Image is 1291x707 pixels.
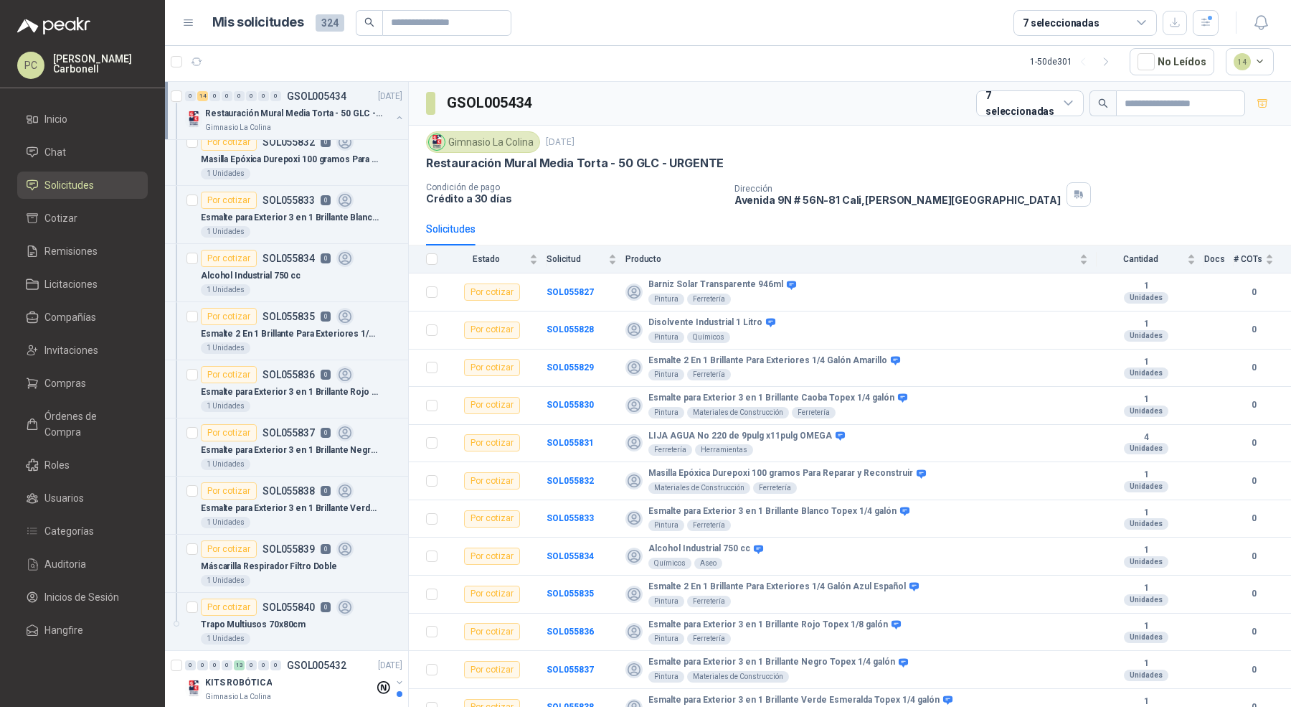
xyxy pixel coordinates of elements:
[201,308,257,325] div: Por cotizar
[547,476,594,486] a: SOL055832
[201,560,337,573] p: Máscarilla Respirador Filtro Doble
[1124,670,1168,681] div: Unidades
[547,438,594,448] a: SOL055831
[1097,469,1196,481] b: 1
[426,182,723,192] p: Condición de pago
[648,355,887,367] b: Esmalte 2 En 1 Brillante Para Exteriores 1/4 Galón Amarillo
[165,535,408,593] a: Por cotizarSOL0558390Máscarilla Respirador Filtro Doble1 Unidades
[263,428,315,438] p: SOL055837
[426,156,724,171] p: Restauración Mural Media Torta - 50 GLC - URGENTE
[17,617,148,644] a: Hangfire
[648,369,684,380] div: Pintura
[17,370,148,397] a: Compras
[464,661,520,678] div: Por cotizar
[263,253,315,263] p: SOL055834
[1124,518,1168,530] div: Unidades
[205,122,271,134] p: Gimnasio La Colina
[1204,245,1234,273] th: Docs
[648,581,906,593] b: Esmalte 2 En 1 Brillante Para Exteriores 1/4 Galón Azul Español
[222,660,232,670] div: 0
[464,586,520,603] div: Por cotizar
[321,253,331,263] p: 0
[648,633,684,645] div: Pintura
[547,324,594,334] b: SOL055828
[753,482,797,494] div: Ferretería
[687,596,731,607] div: Ferretería
[201,211,379,225] p: Esmalte para Exterior 3 en 1 Brillante Blanco Topex 1/4 galón
[547,551,594,561] a: SOL055834
[648,294,684,305] div: Pintura
[1234,398,1274,412] b: 0
[321,195,331,205] p: 0
[426,131,540,153] div: Gimnasio La Colina
[734,194,1061,206] p: Avenida 9N # 56N-81 Cali , [PERSON_NAME][GEOGRAPHIC_DATA]
[185,88,405,134] a: 0 14 0 0 0 0 0 0 GSOL005434[DATE] Company LogoRestauración Mural Media Torta - 50 GLC - URGENTEGi...
[687,369,731,380] div: Ferretería
[44,111,67,127] span: Inicio
[44,490,84,506] span: Usuarios
[17,238,148,265] a: Remisiones
[201,401,250,412] div: 1 Unidades
[201,192,257,209] div: Por cotizar
[546,136,574,149] p: [DATE]
[201,153,379,167] p: Masilla Epóxica Durepoxi 100 gramos Para Reparar y Reconstruir
[201,284,250,296] div: 1 Unidades
[44,622,83,638] span: Hangfire
[165,244,408,302] a: Por cotizarSOL0558340Alcohol Industrial 750 cc1 Unidades
[378,659,402,673] p: [DATE]
[364,17,374,27] span: search
[201,424,257,441] div: Por cotizar
[44,589,119,605] span: Inicios de Sesión
[263,602,315,612] p: SOL055840
[201,385,379,399] p: Esmalte para Exterior 3 en 1 Brillante Rojo Topex 1/8 galón
[44,243,98,259] span: Remisiones
[201,327,379,341] p: Esmalte 2 En 1 Brillante Para Exteriores 1/4 Galón Azul Español
[1124,292,1168,304] div: Unidades
[17,106,148,133] a: Inicio
[1234,361,1274,375] b: 0
[1234,474,1274,488] b: 0
[201,575,250,586] div: 1 Unidades
[648,279,783,291] b: Barniz Solar Transparente 946ml
[547,627,594,637] a: SOL055836
[687,671,789,683] div: Materiales de Construcción
[258,91,269,101] div: 0
[321,428,331,438] p: 0
[53,54,148,74] p: [PERSON_NAME] Carbonell
[263,312,315,322] p: SOL055835
[547,245,625,273] th: Solicitud
[1226,48,1275,75] button: 14
[694,558,722,569] div: Aseo
[648,393,894,404] b: Esmalte para Exterior 3 en 1 Brillante Caoba Topex 1/4 galón
[263,370,315,380] p: SOL055836
[547,513,594,523] a: SOL055833
[1124,556,1168,568] div: Unidades
[165,418,408,477] a: Por cotizarSOL0558370Esmalte para Exterior 3 en 1 Brillante Negro Topex 1/4 galón1 Unidades
[201,366,257,383] div: Por cotizar
[270,660,281,670] div: 0
[321,486,331,496] p: 0
[464,623,520,640] div: Por cotizar
[1124,443,1168,454] div: Unidades
[165,360,408,418] a: Por cotizarSOL0558360Esmalte para Exterior 3 en 1 Brillante Rojo Topex 1/8 galón1 Unidades
[1234,512,1274,525] b: 0
[1234,323,1274,337] b: 0
[185,111,202,128] img: Company Logo
[1097,432,1196,444] b: 4
[648,619,888,631] b: Esmalte para Exterior 3 en 1 Brillante Rojo Topex 1/8 galón
[426,221,476,237] div: Solicitudes
[648,558,691,569] div: Químicos
[446,254,526,264] span: Estado
[246,91,257,101] div: 0
[321,312,331,322] p: 0
[44,276,98,292] span: Licitaciones
[201,540,257,558] div: Por cotizar
[1097,394,1196,406] b: 1
[1124,632,1168,643] div: Unidades
[263,544,315,554] p: SOL055839
[985,88,1058,119] div: 7 seleccionadas
[185,660,196,670] div: 0
[197,660,208,670] div: 0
